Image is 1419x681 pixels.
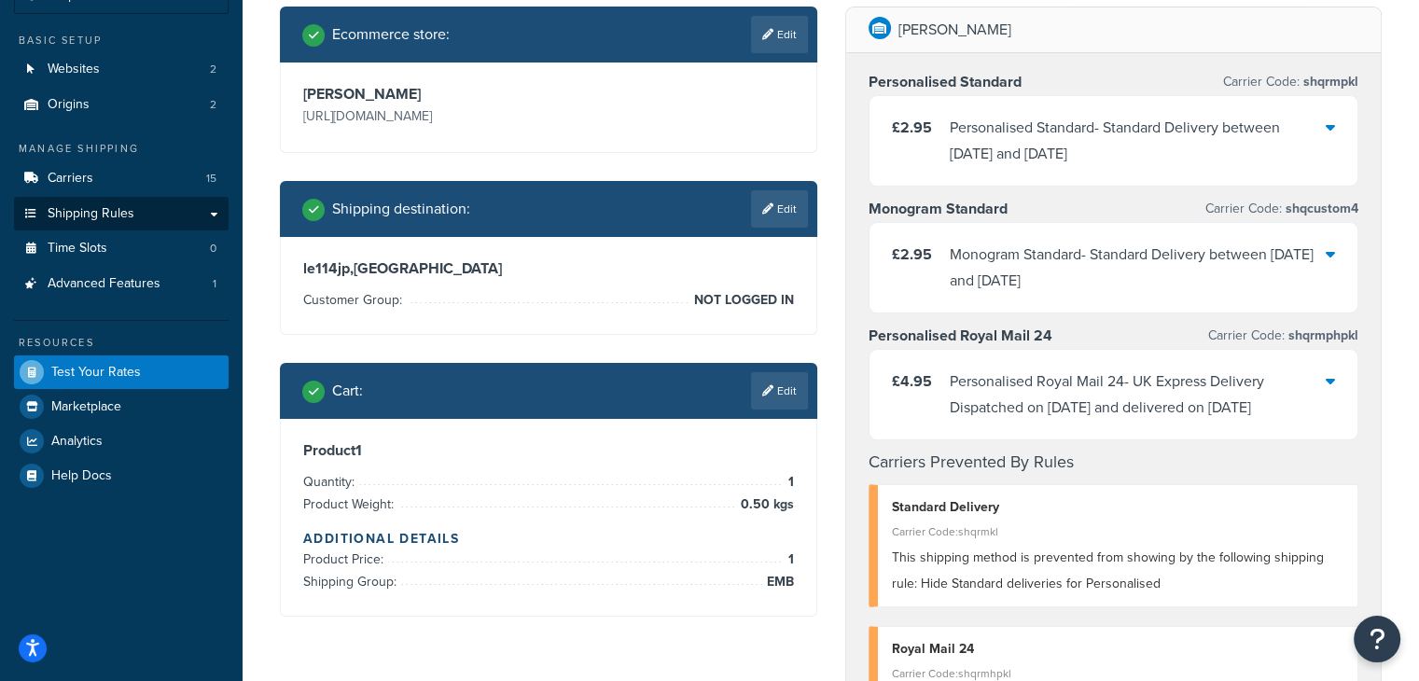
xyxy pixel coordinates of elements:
[892,636,1344,662] div: Royal Mail 24
[48,171,93,187] span: Carriers
[213,276,216,292] span: 1
[303,549,388,569] span: Product Price:
[1285,326,1358,345] span: shqrmphpkl
[303,529,794,549] h4: Additional Details
[14,88,229,122] li: Origins
[303,104,544,130] p: [URL][DOMAIN_NAME]
[14,267,229,301] a: Advanced Features1
[51,434,103,450] span: Analytics
[48,206,134,222] span: Shipping Rules
[14,197,229,231] a: Shipping Rules
[892,243,932,265] span: £2.95
[303,259,794,278] h3: le114jp , [GEOGRAPHIC_DATA]
[14,141,229,157] div: Manage Shipping
[303,494,398,514] span: Product Weight:
[892,370,932,392] span: £4.95
[892,117,932,138] span: £2.95
[51,399,121,415] span: Marketplace
[1223,69,1358,95] p: Carrier Code:
[48,97,90,113] span: Origins
[14,335,229,351] div: Resources
[303,572,401,591] span: Shipping Group:
[1205,196,1358,222] p: Carrier Code:
[1300,72,1358,91] span: shqrmpkl
[206,171,216,187] span: 15
[210,241,216,257] span: 0
[1282,199,1358,218] span: shqcustom4
[892,548,1324,593] span: This shipping method is prevented from showing by the following shipping rule: Hide Standard deli...
[210,62,216,77] span: 2
[869,73,1022,91] h3: Personalised Standard
[1208,323,1358,349] p: Carrier Code:
[14,459,229,493] a: Help Docs
[332,382,363,399] h2: Cart :
[751,16,808,53] a: Edit
[14,88,229,122] a: Origins2
[303,85,544,104] h3: [PERSON_NAME]
[1354,616,1400,662] button: Open Resource Center
[51,468,112,484] span: Help Docs
[48,241,107,257] span: Time Slots
[784,549,794,571] span: 1
[14,231,229,266] li: Time Slots
[14,355,229,389] a: Test Your Rates
[689,289,794,312] span: NOT LOGGED IN
[751,190,808,228] a: Edit
[950,242,1327,294] div: Monogram Standard - Standard Delivery between [DATE] and [DATE]
[950,368,1327,421] div: Personalised Royal Mail 24 - UK Express Delivery Dispatched on [DATE] and delivered on [DATE]
[736,493,794,516] span: 0.50 kgs
[14,161,229,196] li: Carriers
[48,276,160,292] span: Advanced Features
[869,200,1008,218] h3: Monogram Standard
[210,97,216,113] span: 2
[892,494,1344,521] div: Standard Delivery
[784,471,794,493] span: 1
[892,519,1344,545] div: Carrier Code: shqrmkl
[14,161,229,196] a: Carriers15
[14,33,229,49] div: Basic Setup
[332,26,450,43] h2: Ecommerce store :
[898,17,1011,43] p: [PERSON_NAME]
[48,62,100,77] span: Websites
[751,372,808,410] a: Edit
[303,290,407,310] span: Customer Group:
[869,450,1359,475] h4: Carriers Prevented By Rules
[14,231,229,266] a: Time Slots0
[950,115,1327,167] div: Personalised Standard - Standard Delivery between [DATE] and [DATE]
[762,571,794,593] span: EMB
[303,441,794,460] h3: Product 1
[303,472,359,492] span: Quantity:
[869,327,1052,345] h3: Personalised Royal Mail 24
[51,365,141,381] span: Test Your Rates
[14,424,229,458] a: Analytics
[14,52,229,87] li: Websites
[14,390,229,424] a: Marketplace
[14,267,229,301] li: Advanced Features
[332,201,470,217] h2: Shipping destination :
[14,52,229,87] a: Websites2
